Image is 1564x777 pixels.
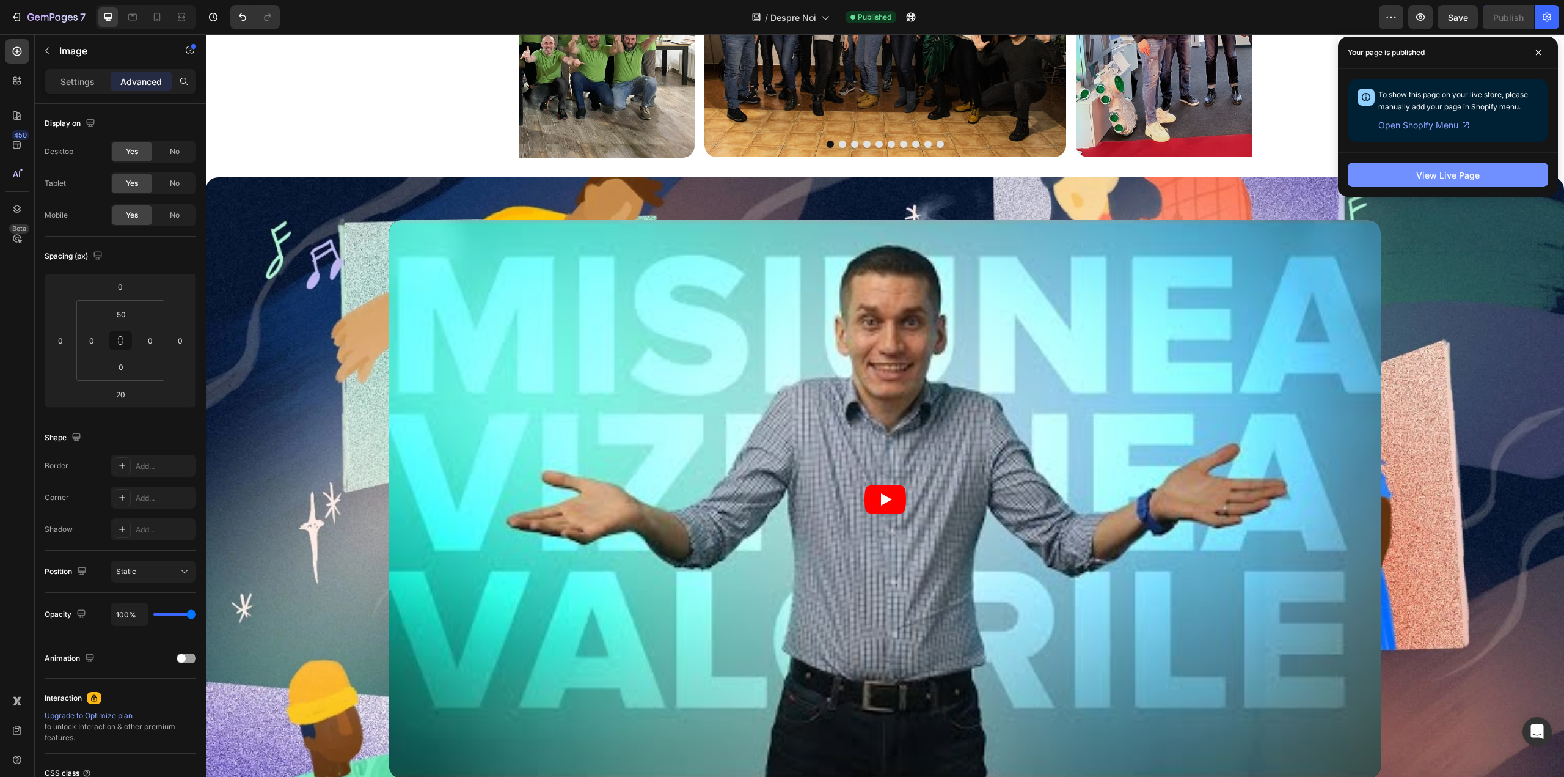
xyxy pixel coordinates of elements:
[109,305,133,323] input: 50px
[45,430,84,446] div: Shape
[1483,5,1534,29] button: Publish
[682,106,689,114] button: Dot
[45,693,82,704] div: Interaction
[45,146,73,157] div: Desktop
[45,460,68,471] div: Border
[230,5,280,29] div: Undo/Redo
[45,710,196,721] div: Upgrade to Optimize plan
[136,461,193,472] div: Add...
[718,106,726,114] button: Dot
[109,358,133,376] input: 0px
[694,106,701,114] button: Dot
[45,178,66,189] div: Tablet
[141,331,159,350] input: 0px
[45,650,97,667] div: Animation
[706,106,714,114] button: Dot
[1348,163,1548,187] button: View Live Page
[45,524,73,535] div: Shadow
[858,12,891,23] span: Published
[45,492,69,503] div: Corner
[670,106,677,114] button: Dot
[45,210,68,221] div: Mobile
[1416,169,1480,182] div: View Live Page
[5,5,91,29] button: 7
[108,278,133,296] input: 0
[1348,46,1425,59] p: Your page is published
[136,493,193,504] div: Add...
[1448,12,1468,23] span: Save
[621,106,628,114] button: Dot
[126,178,138,189] span: Yes
[645,106,652,114] button: Dot
[111,603,148,625] input: Auto
[765,11,768,24] span: /
[657,106,665,114] button: Dot
[1493,11,1524,24] div: Publish
[633,106,640,114] button: Dot
[116,567,136,576] span: Static
[45,248,105,265] div: Spacing (px)
[206,34,1564,777] iframe: Design area
[82,331,101,350] input: 0px
[1522,717,1552,746] div: Open Intercom Messenger
[9,224,29,234] div: Beta
[1378,90,1528,111] span: To show this page on your live store, please manually add your page in Shopify menu.
[136,525,193,536] div: Add...
[60,75,95,88] p: Settings
[170,146,180,157] span: No
[770,11,816,24] span: Despre Noi
[126,146,138,157] span: Yes
[171,331,189,350] input: 0
[45,564,89,580] div: Position
[170,178,180,189] span: No
[45,710,196,743] div: to unlock Interaction & other premium features.
[659,451,700,480] button: Play
[108,385,133,403] input: 20
[111,561,196,583] button: Static
[170,210,180,221] span: No
[80,10,86,24] p: 7
[12,130,29,140] div: 450
[1378,118,1458,133] span: Open Shopify Menu
[126,210,138,221] span: Yes
[45,606,89,623] div: Opacity
[59,43,163,58] p: Image
[51,331,70,350] input: 0
[45,116,98,132] div: Display on
[731,106,738,114] button: Dot
[1438,5,1478,29] button: Save
[120,75,162,88] p: Advanced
